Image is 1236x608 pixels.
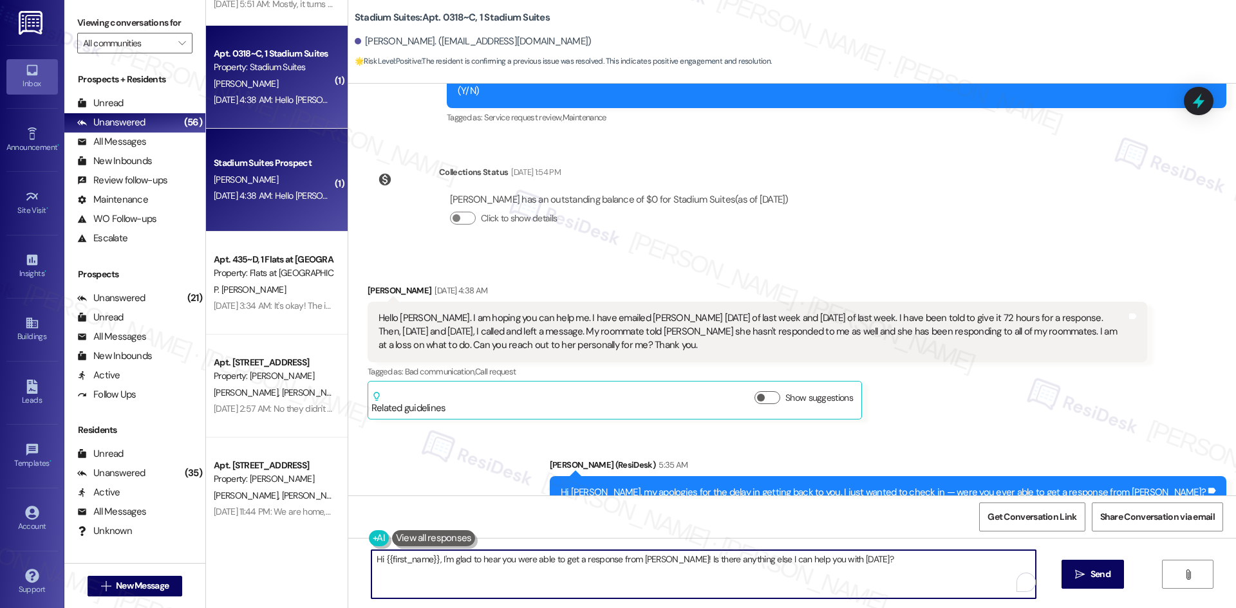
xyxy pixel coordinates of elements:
button: New Message [88,576,183,596]
span: New Message [116,579,169,593]
div: (56) [181,113,205,133]
strong: 🌟 Risk Level: Positive [355,56,421,66]
label: Viewing conversations for [77,13,192,33]
div: Unanswered [77,116,145,129]
div: Apt. 0318~C, 1 Stadium Suites [214,47,333,60]
b: Stadium Suites: Apt. 0318~C, 1 Stadium Suites [355,11,550,24]
span: [PERSON_NAME] [281,387,346,398]
img: ResiDesk Logo [19,11,45,35]
div: [DATE] 1:54 PM [508,165,561,179]
span: [PERSON_NAME] [214,387,282,398]
div: New Inbounds [77,154,152,168]
div: All Messages [77,505,146,519]
a: Inbox [6,59,58,94]
span: Bad communication , [405,366,475,377]
i:  [1183,569,1193,580]
span: • [57,141,59,150]
div: Review follow-ups [77,174,167,187]
div: [PERSON_NAME]. ([EMAIL_ADDRESS][DOMAIN_NAME]) [355,35,592,48]
div: Unanswered [77,291,145,305]
label: Click to show details [481,212,557,225]
span: : The resident is confirming a previous issue was resolved. This indicates positive engagement an... [355,55,772,68]
div: 5:35 AM [655,458,688,472]
div: Property: Flats at [GEOGRAPHIC_DATA] [214,266,333,280]
div: Unread [77,97,124,110]
a: Buildings [6,312,58,347]
div: Hi [PERSON_NAME], my apologies for the delay in getting back to you. I just wanted to check in — ... [561,486,1206,499]
button: Share Conversation via email [1092,502,1223,531]
span: Service request review , [484,112,563,123]
div: [DATE] 11:44 PM: We are home, just knock. [214,506,366,517]
div: Property: [PERSON_NAME] [214,369,333,383]
span: [PERSON_NAME] [281,490,346,501]
div: Tagged as: [447,108,1226,127]
span: • [46,204,48,213]
div: New Inbounds [77,349,152,363]
span: [PERSON_NAME] [214,174,278,185]
button: Get Conversation Link [979,502,1085,531]
i:  [178,38,185,48]
div: Residents [64,423,205,437]
i:  [1075,569,1085,580]
a: Leads [6,376,58,410]
div: Property: [PERSON_NAME] [214,472,333,486]
a: Templates • [6,439,58,474]
div: Hello [PERSON_NAME]. I am hoping you can help me. I have emailed [PERSON_NAME] [DATE] of last wee... [379,311,1127,353]
a: Account [6,502,58,537]
span: Maintenance [563,112,606,123]
span: P. [PERSON_NAME] [214,284,286,295]
span: • [44,267,46,276]
div: Active [77,486,120,499]
span: [PERSON_NAME] [214,78,278,89]
div: WO Follow-ups [77,212,156,226]
div: [DATE] 2:57 AM: No they didn't come [214,403,349,414]
div: Property: Stadium Suites [214,60,333,74]
div: Apt. [STREET_ADDRESS] [214,356,333,369]
div: Collections Status [439,165,508,179]
div: Prospects + Residents [64,73,205,86]
span: Call request [475,366,516,377]
div: Apt. [STREET_ADDRESS] [214,459,333,472]
span: [PERSON_NAME] [214,490,282,501]
textarea: To enrich screen reader interactions, please activate Accessibility in Grammarly extension settings [371,550,1036,598]
label: Show suggestions [785,391,853,405]
div: Maintenance [77,193,148,207]
div: Active [77,369,120,382]
div: [DATE] 4:38 AM [431,284,487,297]
span: Send [1091,567,1110,581]
span: Share Conversation via email [1100,510,1215,524]
a: Site Visit • [6,186,58,221]
input: All communities [83,33,172,53]
div: [PERSON_NAME] (ResiDesk) [550,458,1226,476]
div: Apt. 435~D, 1 Flats at [GEOGRAPHIC_DATA] [214,253,333,266]
div: [DATE] 3:34 AM: It's okay! The issue just wasn't resolved as there are still many of these flies ... [214,300,856,311]
button: Send [1062,560,1124,589]
div: All Messages [77,330,146,344]
a: Insights • [6,249,58,284]
i:  [101,581,111,591]
div: Hi [PERSON_NAME]! I'm checking in on your latest work order (There is mold in the place ..., ID: ... [458,71,1206,98]
div: [PERSON_NAME] [368,284,1147,302]
div: Escalate [77,232,127,245]
a: Support [6,565,58,600]
div: Stadium Suites Prospect [214,156,333,170]
div: All Messages [77,135,146,149]
div: Unanswered [77,466,145,480]
div: Related guidelines [371,391,446,415]
div: [PERSON_NAME] has an outstanding balance of $0 for Stadium Suites (as of [DATE]) [450,193,789,207]
div: Unknown [77,524,132,538]
span: Get Conversation Link [988,510,1076,524]
div: (35) [182,463,205,483]
div: Prospects [64,268,205,281]
span: • [50,457,51,466]
div: (21) [184,288,205,308]
div: Follow Ups [77,388,136,401]
div: Tagged as: [368,362,1147,381]
div: Unread [77,311,124,324]
div: Unread [77,447,124,461]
